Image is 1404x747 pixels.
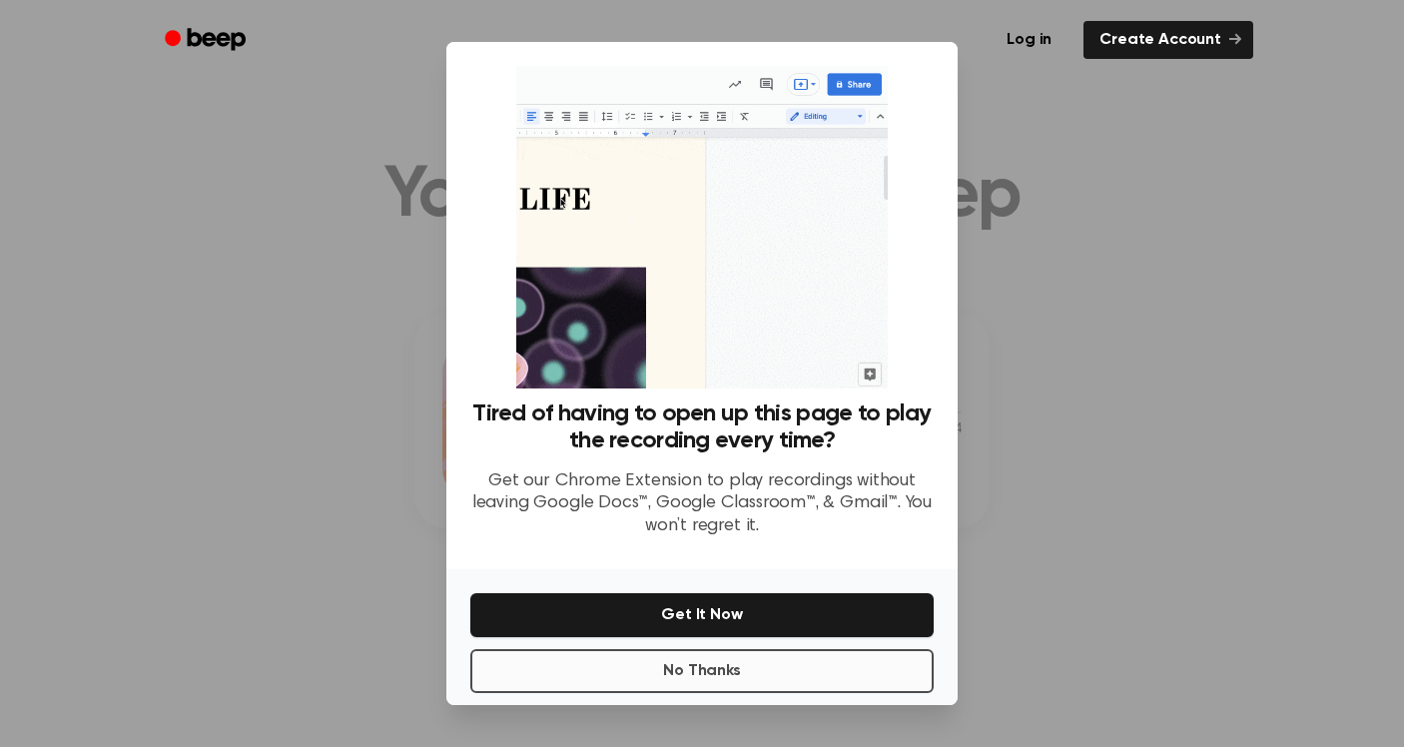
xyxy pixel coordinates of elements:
[151,21,264,60] a: Beep
[470,649,934,693] button: No Thanks
[470,470,934,538] p: Get our Chrome Extension to play recordings without leaving Google Docs™, Google Classroom™, & Gm...
[1083,21,1253,59] a: Create Account
[516,66,887,388] img: Beep extension in action
[470,400,934,454] h3: Tired of having to open up this page to play the recording every time?
[987,17,1071,63] a: Log in
[470,593,934,637] button: Get It Now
